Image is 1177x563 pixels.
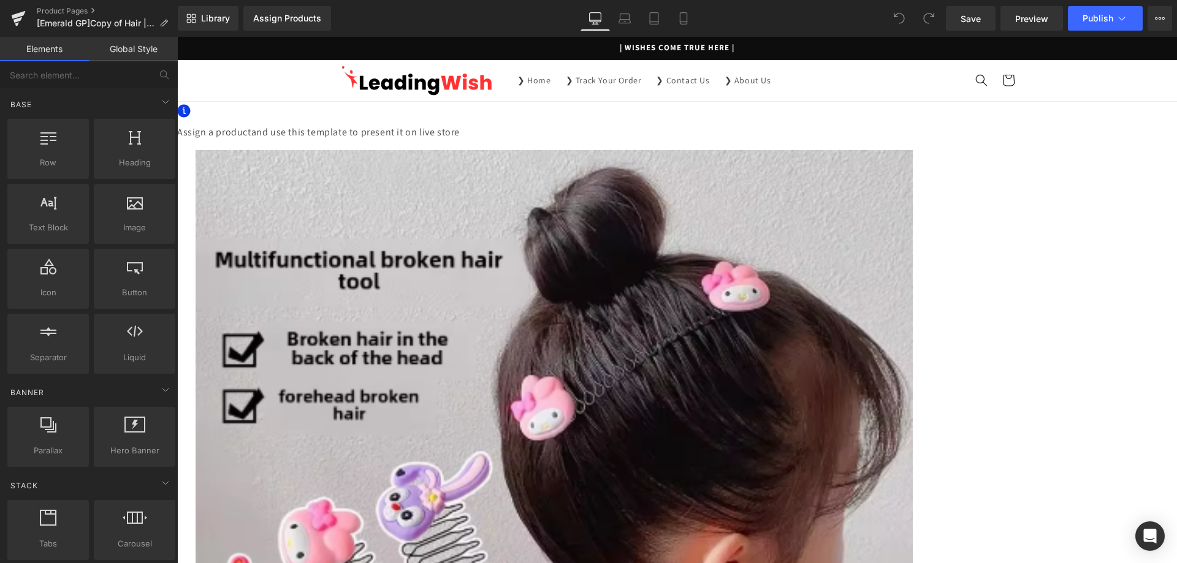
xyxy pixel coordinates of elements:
[389,38,465,49] span: ❯ Track Your Order
[471,31,539,56] a: ❯ Contact Us
[11,537,85,550] span: Tabs
[1148,6,1172,31] button: More
[97,156,172,169] span: Heading
[1068,6,1143,31] button: Publish
[9,99,33,110] span: Base
[37,18,154,28] span: [Emerald GP]Copy of Hair || [DATE] ||
[11,221,85,234] span: Text Block
[479,38,532,49] span: ❯ Contact Us
[163,28,316,59] img: Leading Wish
[381,31,472,56] a: ❯ Track Your Order
[581,6,610,31] a: Desktop
[97,221,172,234] span: Image
[333,31,381,56] a: ❯ Home
[916,6,941,31] button: Redo
[887,6,912,31] button: Undo
[11,444,85,457] span: Parallax
[37,6,178,16] a: Product Pages
[11,286,85,299] span: Icon
[639,6,669,31] a: Tablet
[1135,521,1165,551] div: Open Intercom Messenger
[11,156,85,169] span: Row
[669,6,698,31] a: Mobile
[547,38,594,49] span: ❯ About Us
[610,6,639,31] a: Laptop
[89,37,178,61] a: Global Style
[961,12,981,25] span: Save
[1015,12,1048,25] span: Preview
[97,444,172,457] span: Hero Banner
[1000,6,1063,31] a: Preview
[540,31,601,56] a: ❯ About Us
[11,351,85,364] span: Separator
[791,30,818,57] summary: Search
[97,351,172,364] span: Liquid
[340,38,374,49] span: ❯ Home
[97,537,172,550] span: Carousel
[178,6,238,31] a: New Library
[9,387,45,398] span: Banner
[201,13,230,24] span: Library
[97,286,172,299] span: Button
[443,6,557,16] span: | WISHES COME TRUE HERE |
[9,480,39,491] span: Stack
[1083,13,1113,23] span: Publish
[253,13,321,23] div: Assign Products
